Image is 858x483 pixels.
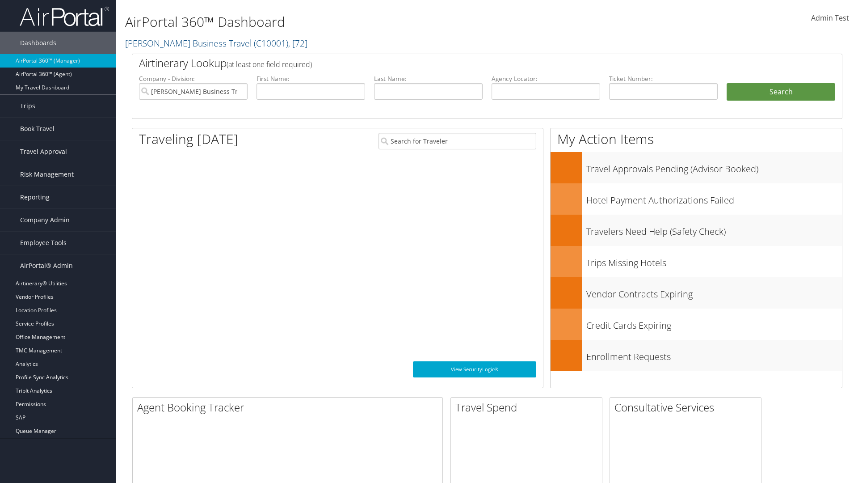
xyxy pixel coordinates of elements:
[139,130,238,148] h1: Traveling [DATE]
[20,232,67,254] span: Employee Tools
[586,190,842,207] h3: Hotel Payment Authorizations Failed
[374,74,483,83] label: Last Name:
[551,340,842,371] a: Enrollment Requests
[20,6,109,27] img: airportal-logo.png
[20,140,67,163] span: Travel Approval
[586,252,842,269] h3: Trips Missing Hotels
[551,152,842,183] a: Travel Approvals Pending (Advisor Booked)
[609,74,718,83] label: Ticket Number:
[455,400,602,415] h2: Travel Spend
[137,400,442,415] h2: Agent Booking Tracker
[20,118,55,140] span: Book Travel
[551,246,842,277] a: Trips Missing Hotels
[20,186,50,208] span: Reporting
[586,346,842,363] h3: Enrollment Requests
[125,37,307,49] a: [PERSON_NAME] Business Travel
[20,209,70,231] span: Company Admin
[20,32,56,54] span: Dashboards
[614,400,761,415] h2: Consultative Services
[811,4,849,32] a: Admin Test
[727,83,835,101] button: Search
[139,74,248,83] label: Company - Division:
[586,158,842,175] h3: Travel Approvals Pending (Advisor Booked)
[586,221,842,238] h3: Travelers Need Help (Safety Check)
[379,133,536,149] input: Search for Traveler
[492,74,600,83] label: Agency Locator:
[257,74,365,83] label: First Name:
[551,215,842,246] a: Travelers Need Help (Safety Check)
[254,37,288,49] span: ( C10001 )
[20,95,35,117] span: Trips
[586,315,842,332] h3: Credit Cards Expiring
[811,13,849,23] span: Admin Test
[288,37,307,49] span: , [ 72 ]
[227,59,312,69] span: (at least one field required)
[551,183,842,215] a: Hotel Payment Authorizations Failed
[551,277,842,309] a: Vendor Contracts Expiring
[413,361,536,377] a: View SecurityLogic®
[139,55,776,71] h2: Airtinerary Lookup
[20,163,74,186] span: Risk Management
[125,13,608,31] h1: AirPortal 360™ Dashboard
[551,309,842,340] a: Credit Cards Expiring
[20,254,73,277] span: AirPortal® Admin
[586,284,842,301] h3: Vendor Contracts Expiring
[551,130,842,148] h1: My Action Items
